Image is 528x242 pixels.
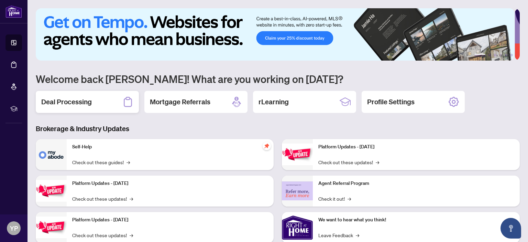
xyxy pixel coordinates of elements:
[318,158,379,166] a: Check out these updates!→
[258,97,289,107] h2: rLearning
[510,54,513,56] button: 6
[282,181,313,200] img: Agent Referral Program
[36,180,67,202] img: Platform Updates - September 16, 2025
[130,231,133,239] span: →
[72,231,133,239] a: Check out these updates!→
[367,97,415,107] h2: Profile Settings
[36,8,515,61] img: Slide 0
[500,218,521,239] button: Open asap
[318,231,359,239] a: Leave Feedback→
[72,216,268,224] p: Platform Updates - [DATE]
[36,217,67,238] img: Platform Updates - July 21, 2025
[494,54,496,56] button: 3
[356,231,359,239] span: →
[488,54,491,56] button: 2
[36,72,520,85] h1: Welcome back [PERSON_NAME]! What are you working on [DATE]?
[72,158,130,166] a: Check out these guides!→
[376,158,379,166] span: →
[318,195,351,202] a: Check it out!→
[10,223,18,233] span: YP
[499,54,502,56] button: 4
[72,143,268,151] p: Self-Help
[318,180,514,187] p: Agent Referral Program
[318,143,514,151] p: Platform Updates - [DATE]
[318,216,514,224] p: We want to hear what you think!
[5,5,22,18] img: logo
[474,54,485,56] button: 1
[36,139,67,170] img: Self-Help
[130,195,133,202] span: →
[263,142,271,150] span: pushpin
[348,195,351,202] span: →
[150,97,210,107] h2: Mortgage Referrals
[505,54,507,56] button: 5
[72,195,133,202] a: Check out these updates!→
[41,97,92,107] h2: Deal Processing
[126,158,130,166] span: →
[72,180,268,187] p: Platform Updates - [DATE]
[36,124,520,134] h3: Brokerage & Industry Updates
[282,144,313,165] img: Platform Updates - June 23, 2025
